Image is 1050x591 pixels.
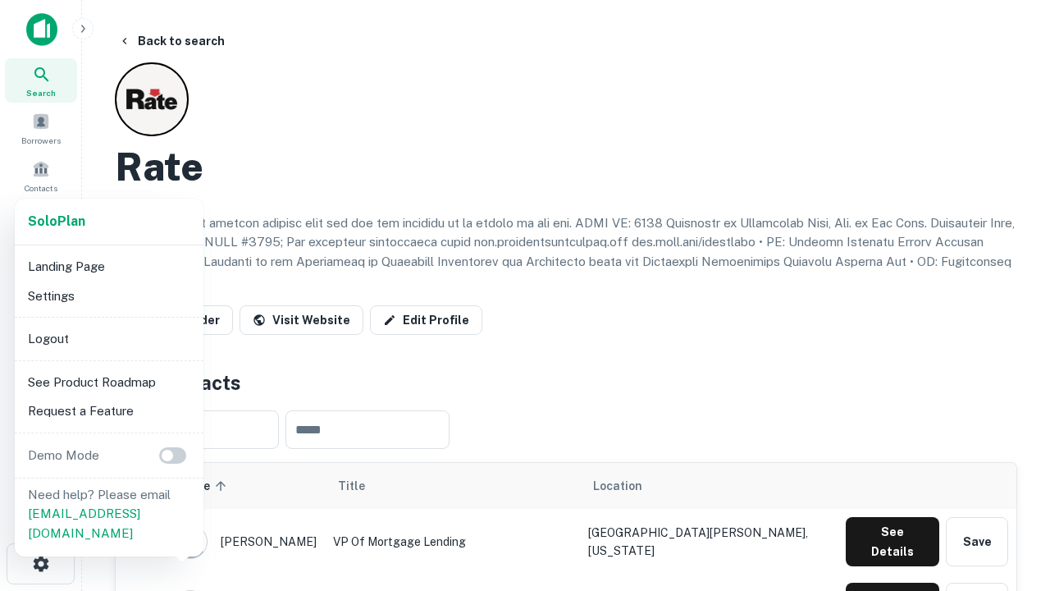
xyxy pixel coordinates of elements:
strong: Solo Plan [28,213,85,229]
iframe: Chat Widget [968,460,1050,538]
li: Landing Page [21,252,197,282]
p: Need help? Please email [28,485,190,543]
a: [EMAIL_ADDRESS][DOMAIN_NAME] [28,506,140,540]
li: Logout [21,324,197,354]
p: Demo Mode [21,446,106,465]
li: Request a Feature [21,396,197,426]
a: SoloPlan [28,212,85,231]
li: Settings [21,282,197,311]
li: See Product Roadmap [21,368,197,397]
